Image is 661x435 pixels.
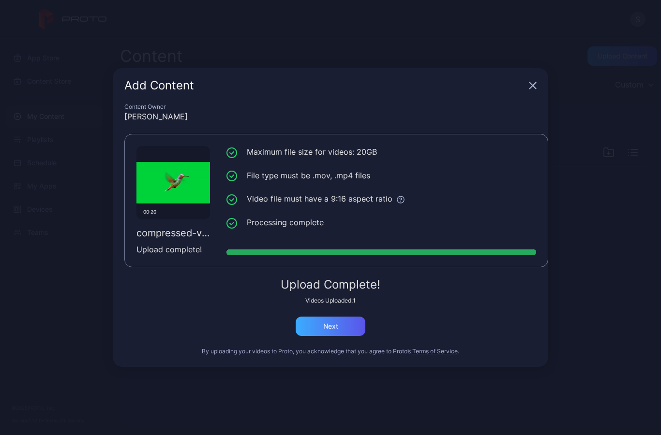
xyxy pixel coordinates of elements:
[296,317,365,336] button: Next
[124,297,537,304] div: Videos Uploaded: 1
[226,146,536,158] li: Maximum file size for videos: 20GB
[136,227,210,239] div: compressed-vecteezy_hummingbirds-are-flying-on-green-screen-element-stock_45344189_compressed.mp4
[412,348,458,355] button: Terms of Service
[124,111,537,122] div: [PERSON_NAME]
[124,103,537,111] div: Content Owner
[124,348,537,355] div: By uploading your videos to Proto, you acknowledge that you agree to Proto’s .
[323,322,338,330] div: Next
[136,244,210,255] div: Upload complete!
[226,193,536,205] li: Video file must have a 9:16 aspect ratio
[226,170,536,182] li: File type must be .mov, .mp4 files
[226,217,536,229] li: Processing complete
[124,279,537,290] div: Upload Complete!
[139,207,160,217] div: 00:20
[124,80,525,91] div: Add Content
